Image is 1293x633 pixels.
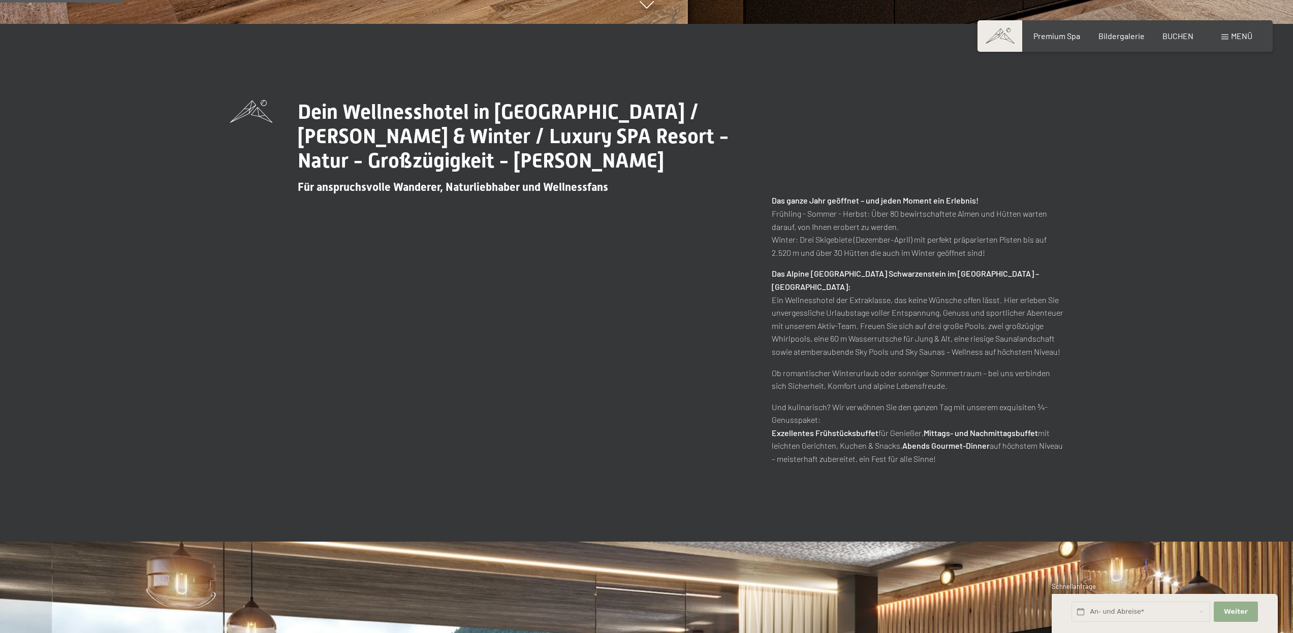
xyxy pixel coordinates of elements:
[772,428,878,438] strong: Exzellentes Frühstücksbuffet
[772,267,1063,358] p: Ein Wellnesshotel der Extraklasse, das keine Wünsche offen lässt. Hier erleben Sie unvergessliche...
[772,367,1063,392] p: Ob romantischer Winterurlaub oder sonniger Sommertraum – bei uns verbinden sich Sicherheit, Komfo...
[298,181,608,193] span: Für anspruchsvolle Wanderer, Naturliebhaber und Wellnessfans
[298,100,729,173] span: Dein Wellnesshotel in [GEOGRAPHIC_DATA] / [PERSON_NAME] & Winter / Luxury SPA Resort - Natur - Gr...
[1033,31,1080,41] a: Premium Spa
[772,194,1063,259] p: Frühling - Sommer - Herbst: Über 80 bewirtschaftete Almen und Hütten warten darauf, von Ihnen ero...
[1214,602,1257,622] button: Weiter
[1231,31,1252,41] span: Menü
[772,401,1063,465] p: Und kulinarisch? Wir verwöhnen Sie den ganzen Tag mit unserem exquisiten ¾-Genusspaket: für Genie...
[772,269,1039,291] strong: Das Alpine [GEOGRAPHIC_DATA] Schwarzenstein im [GEOGRAPHIC_DATA] – [GEOGRAPHIC_DATA]:
[1224,607,1248,616] span: Weiter
[1162,31,1193,41] a: BUCHEN
[772,195,979,205] strong: Das ganze Jahr geöffnet – und jeden Moment ein Erlebnis!
[924,428,1038,438] strong: Mittags- und Nachmittagsbuffet
[1052,582,1096,590] span: Schnellanfrage
[1098,31,1145,41] a: Bildergalerie
[902,441,990,450] strong: Abends Gourmet-Dinner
